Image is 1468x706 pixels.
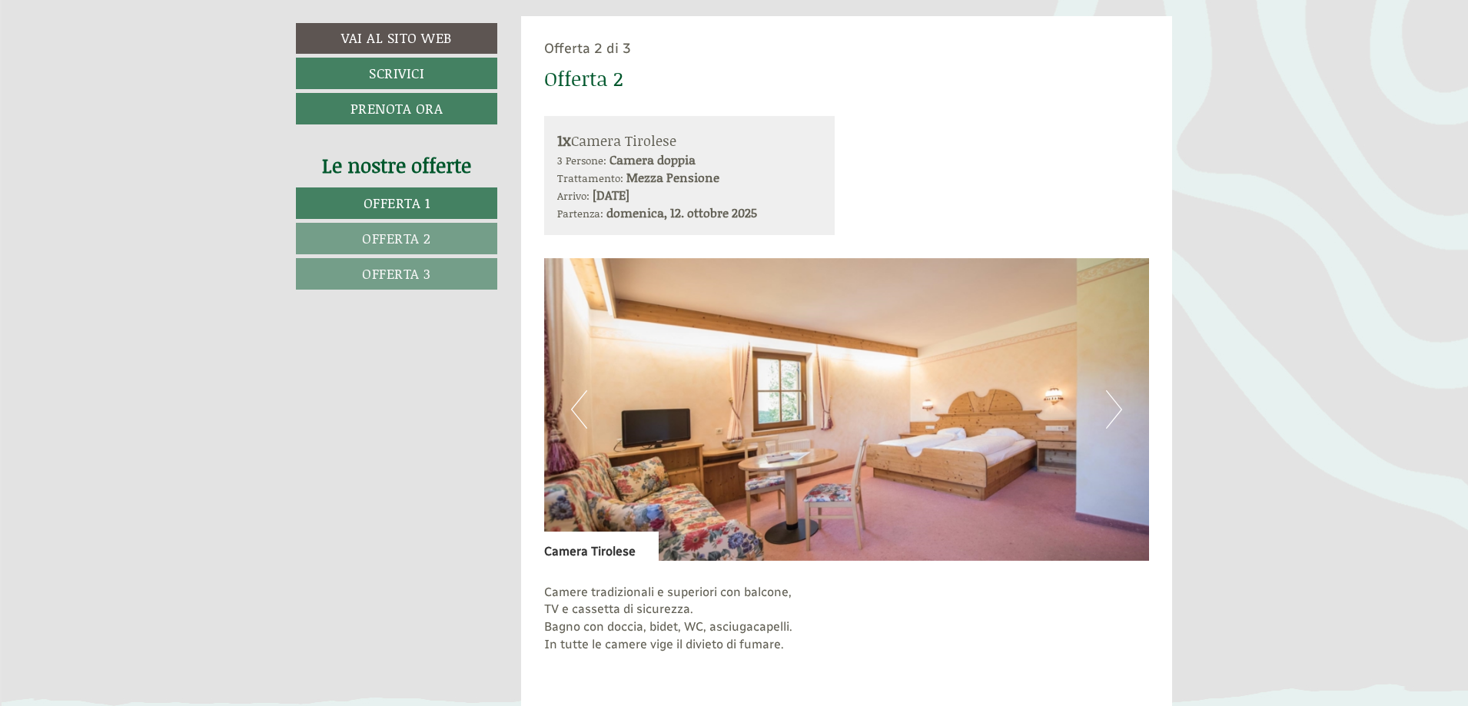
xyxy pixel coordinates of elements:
[606,204,757,221] b: domenica, 12. ottobre 2025
[1106,390,1122,429] button: Next
[364,193,430,213] span: Offerta 1
[571,390,587,429] button: Previous
[557,170,623,186] small: Trattamento:
[557,187,590,204] small: Arrivo:
[609,151,696,168] b: Camera doppia
[362,228,431,248] span: Offerta 2
[544,584,1150,671] p: Camere tradizionali e superiori con balcone, TV e cassetta di sicurezza. Bagno con doccia, bidet,...
[544,65,623,93] div: Offerta 2
[544,532,659,561] div: Camera Tirolese
[557,129,822,151] div: Camera Tirolese
[296,93,497,124] a: Prenota ora
[362,264,431,283] span: Offerta 3
[557,205,603,221] small: Partenza:
[626,168,719,186] b: Mezza Pensione
[296,151,497,180] div: Le nostre offerte
[557,152,606,168] small: 3 Persone:
[544,258,1150,561] img: image
[593,186,629,204] b: [DATE]
[296,58,497,89] a: Scrivici
[544,40,631,57] span: Offerta 2 di 3
[557,129,571,151] b: 1x
[296,23,497,54] a: Vai al sito web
